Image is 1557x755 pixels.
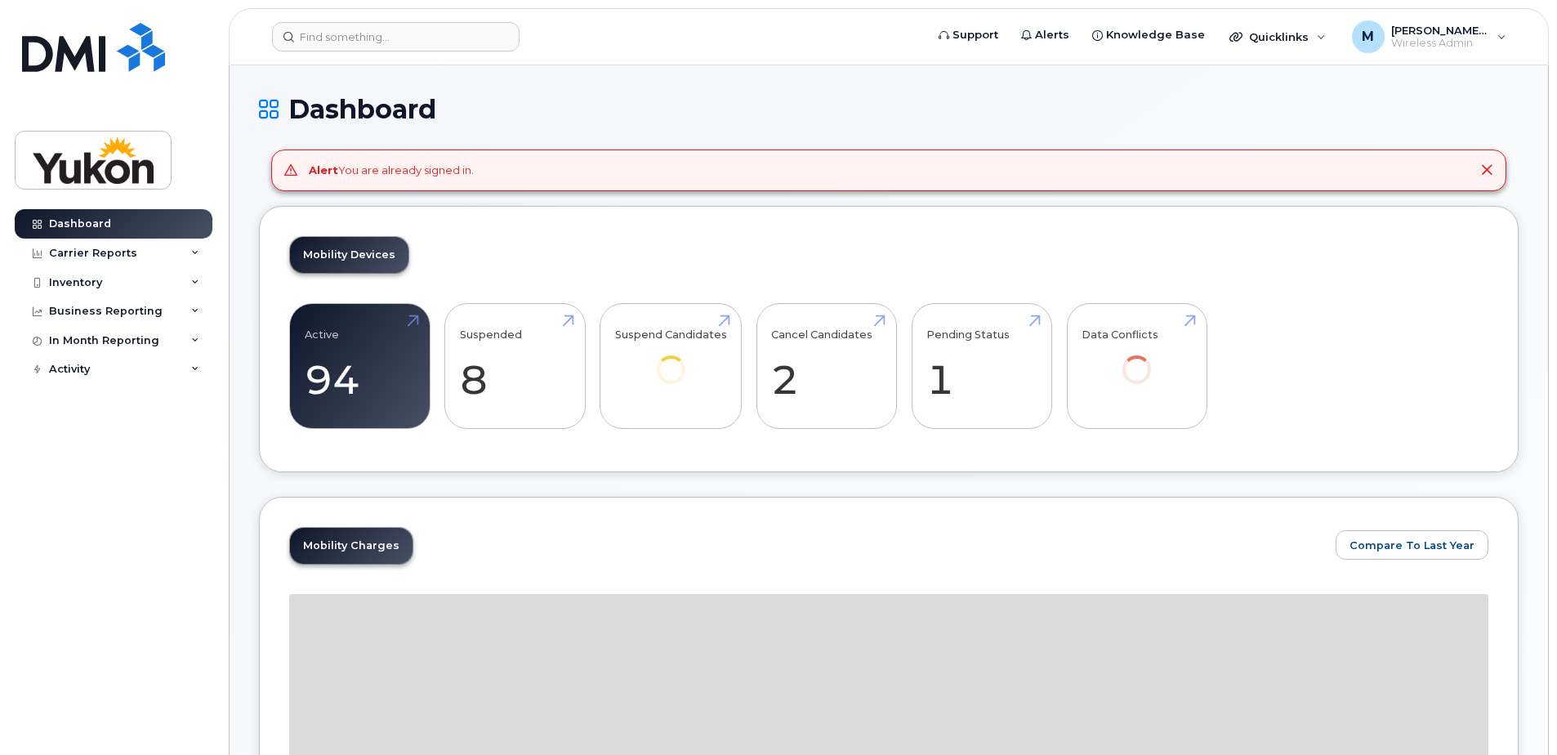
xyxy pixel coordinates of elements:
[290,528,413,564] a: Mobility Charges
[309,163,474,178] div: You are already signed in.
[309,163,338,176] strong: Alert
[1082,312,1192,406] a: Data Conflicts
[259,95,1519,123] h1: Dashboard
[771,312,881,420] a: Cancel Candidates 2
[305,312,415,420] a: Active 94
[926,312,1037,420] a: Pending Status 1
[615,312,727,406] a: Suspend Candidates
[290,237,408,273] a: Mobility Devices
[1336,530,1488,560] button: Compare To Last Year
[460,312,570,420] a: Suspended 8
[1350,538,1474,553] span: Compare To Last Year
